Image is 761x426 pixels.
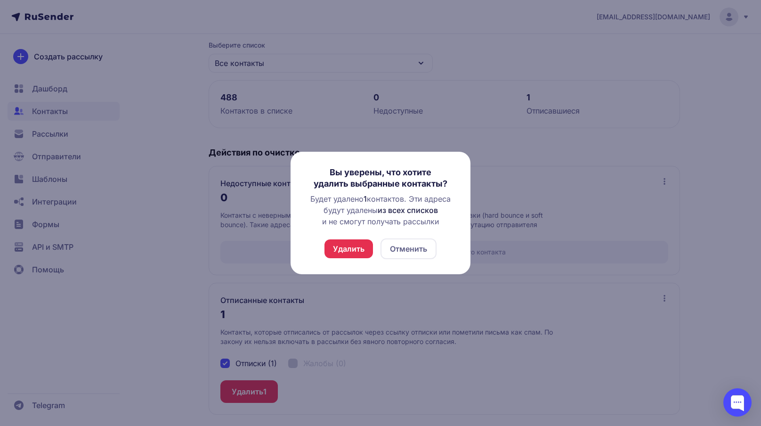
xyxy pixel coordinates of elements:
[324,239,373,258] button: Удалить
[380,238,437,259] button: Отменить
[364,194,367,204] span: 1
[306,167,455,189] h3: Вы уверены, что хотите удалить выбранные контакты?
[306,193,455,227] div: Будет удалено контактов. Эти адреса будут удалены и не смогут получать рассылки
[378,205,438,215] span: из всех списков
